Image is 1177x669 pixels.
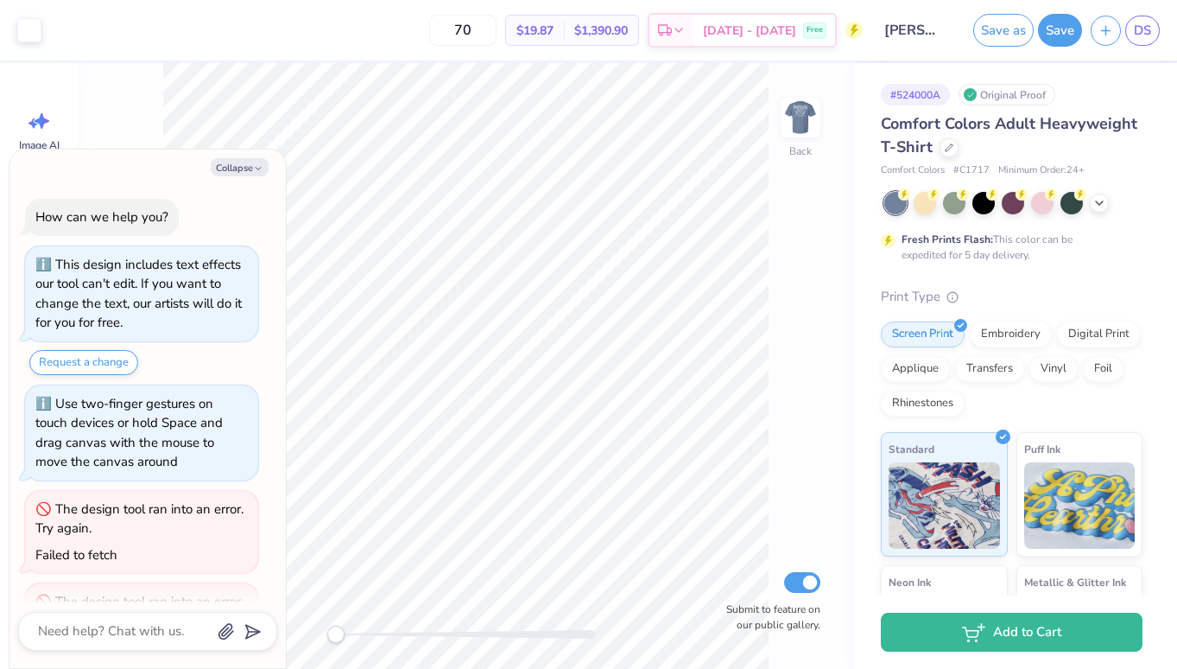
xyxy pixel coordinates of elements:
[959,84,1055,105] div: Original Proof
[902,233,993,246] strong: Fresh Prints Flash:
[516,22,554,40] span: $19.87
[327,626,345,643] div: Accessibility label
[998,163,1085,178] span: Minimum Order: 24 +
[955,356,1024,382] div: Transfers
[35,256,242,332] div: This design includes text effects our tool can't edit. If you want to change the text, our artist...
[881,84,950,105] div: # 524000A
[35,593,244,630] div: The design tool ran into an error. Try again.
[881,113,1137,157] span: Comfort Colors Adult Heavyweight T-Shirt
[1024,573,1126,591] span: Metallic & Glitter Ink
[1125,16,1160,46] a: DS
[889,573,931,591] span: Neon Ink
[783,100,818,135] img: Back
[871,13,956,48] input: Untitled Design
[574,22,628,40] span: $1,390.90
[881,391,965,417] div: Rhinestones
[889,462,1000,549] img: Standard
[973,14,1034,47] button: Save as
[970,322,1052,347] div: Embroidery
[1029,356,1078,382] div: Vinyl
[211,158,269,176] button: Collapse
[1024,462,1136,549] img: Puff Ink
[889,440,934,458] span: Standard
[35,395,223,471] div: Use two-finger gestures on touch devices or hold Space and drag canvas with the mouse to move the...
[1038,14,1082,47] button: Save
[35,546,117,564] div: Failed to fetch
[881,356,950,382] div: Applique
[881,613,1142,652] button: Add to Cart
[807,24,823,36] span: Free
[429,15,497,46] input: – –
[1057,322,1141,347] div: Digital Print
[1134,21,1151,41] span: DS
[35,500,244,538] div: The design tool ran into an error. Try again.
[789,143,812,159] div: Back
[881,163,945,178] span: Comfort Colors
[881,322,965,347] div: Screen Print
[29,350,138,375] button: Request a change
[1083,356,1123,382] div: Foil
[703,22,796,40] span: [DATE] - [DATE]
[717,602,820,633] label: Submit to feature on our public gallery.
[953,163,990,178] span: # C1717
[1024,440,1060,458] span: Puff Ink
[35,208,168,226] div: How can we help you?
[902,232,1114,263] div: This color can be expedited for 5 day delivery.
[881,287,1142,307] div: Print Type
[19,138,60,152] span: Image AI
